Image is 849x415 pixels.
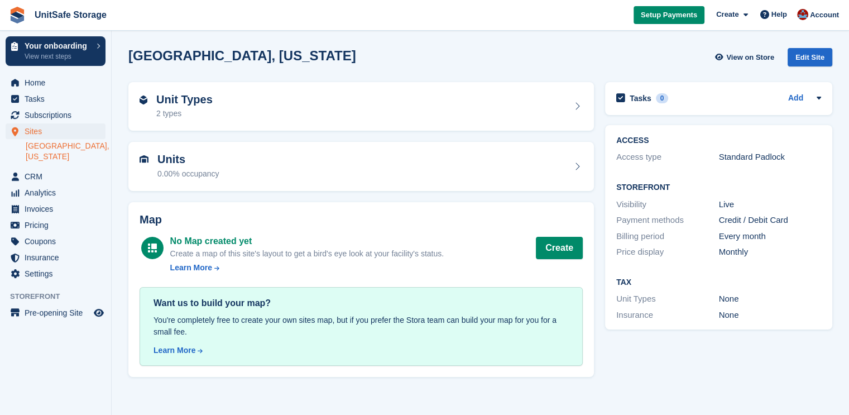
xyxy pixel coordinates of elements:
a: Your onboarding View next steps [6,36,105,66]
div: 0 [656,93,669,103]
div: Access type [616,151,719,164]
img: stora-icon-8386f47178a22dfd0bd8f6a31ec36ba5ce8667c1dd55bd0f319d3a0aa187defe.svg [9,7,26,23]
span: View on Store [726,52,774,63]
div: Billing period [616,230,719,243]
a: Setup Payments [634,6,704,25]
a: menu [6,233,105,249]
span: Create [716,9,738,20]
span: Storefront [10,291,111,302]
div: Unit Types [616,293,719,306]
div: Want us to build your map? [154,297,569,310]
span: Pre-opening Site [25,305,92,321]
h2: [GEOGRAPHIC_DATA], [US_STATE] [128,48,356,63]
span: Invoices [25,201,92,217]
span: Subscriptions [25,107,92,123]
a: Units 0.00% occupancy [128,142,594,191]
a: UnitSafe Storage [30,6,111,24]
span: CRM [25,169,92,184]
a: Add [788,92,803,105]
h2: Map [140,213,583,226]
span: Account [810,9,839,21]
a: menu [6,107,105,123]
button: Create [536,237,583,259]
a: Unit Types 2 types [128,82,594,131]
div: Every month [719,230,822,243]
div: Edit Site [788,48,832,66]
div: Create a map of this site's layout to get a bird's eye look at your facility's status. [170,248,444,260]
span: Sites [25,123,92,139]
a: menu [6,169,105,184]
a: Preview store [92,306,105,319]
div: Live [719,198,822,211]
div: Credit / Debit Card [719,214,822,227]
div: Payment methods [616,214,719,227]
h2: Storefront [616,183,821,192]
span: Setup Payments [641,9,697,21]
div: Price display [616,246,719,259]
div: No Map created yet [170,235,444,248]
div: None [719,309,822,322]
h2: Unit Types [156,93,213,106]
div: Visibility [616,198,719,211]
a: [GEOGRAPHIC_DATA], [US_STATE] [26,141,105,162]
div: Standard Padlock [719,151,822,164]
a: Edit Site [788,48,832,71]
img: map-icn-white-8b231986280072e83805622d3debb4903e2986e43859118e7b4002611c8ef794.svg [148,244,157,252]
div: 0.00% occupancy [157,168,219,180]
a: menu [6,250,105,265]
a: menu [6,185,105,201]
span: Pricing [25,217,92,233]
div: Learn More [154,345,195,356]
h2: ACCESS [616,136,821,145]
img: unit-type-icn-2b2737a686de81e16bb02015468b77c625bbabd49415b5ef34ead5e3b44a266d.svg [140,96,147,104]
h2: Tasks [630,93,651,103]
p: Your onboarding [25,42,91,50]
span: Analytics [25,185,92,201]
a: menu [6,75,105,90]
a: View on Store [713,48,779,66]
div: Learn More [170,262,212,274]
a: menu [6,305,105,321]
a: menu [6,201,105,217]
div: None [719,293,822,306]
img: Danielle Galang [797,9,808,20]
p: View next steps [25,51,91,61]
span: Coupons [25,233,92,249]
a: Learn More [170,262,444,274]
span: Help [771,9,787,20]
a: Learn More [154,345,569,356]
span: Tasks [25,91,92,107]
span: Insurance [25,250,92,265]
span: Settings [25,266,92,282]
span: Home [25,75,92,90]
a: menu [6,123,105,139]
h2: Units [157,153,219,166]
img: unit-icn-7be61d7bf1b0ce9d3e12c5938cc71ed9869f7b940bace4675aadf7bd6d80202e.svg [140,155,148,163]
div: Insurance [616,309,719,322]
div: You're completely free to create your own sites map, but if you prefer the Stora team can build y... [154,314,569,338]
a: menu [6,217,105,233]
a: menu [6,91,105,107]
a: menu [6,266,105,282]
h2: Tax [616,278,821,287]
div: Monthly [719,246,822,259]
div: 2 types [156,108,213,120]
